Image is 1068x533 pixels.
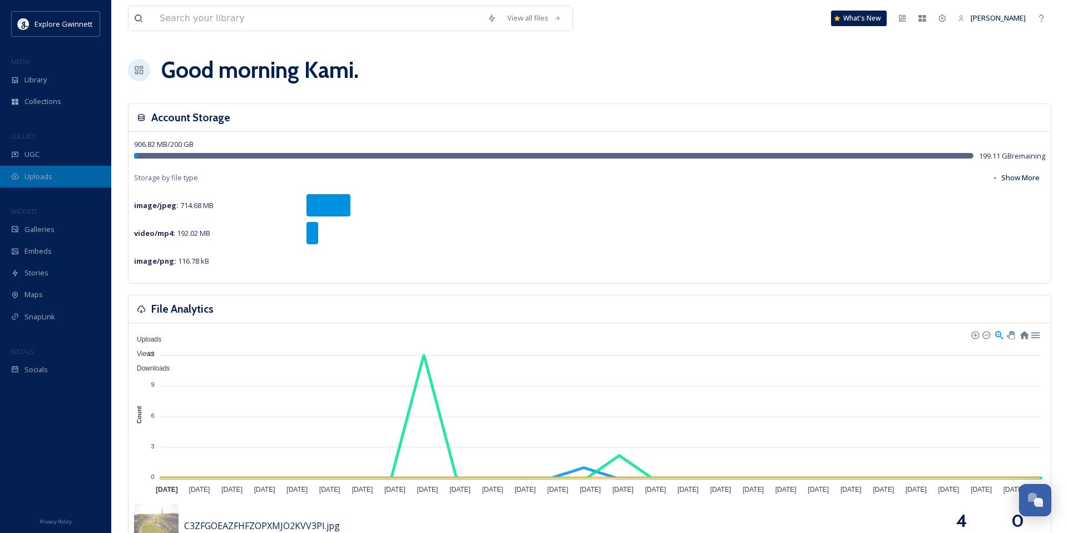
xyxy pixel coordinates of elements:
[873,486,894,493] tspan: [DATE]
[134,200,214,210] span: 714.68 MB
[151,381,155,388] tspan: 9
[254,486,275,493] tspan: [DATE]
[24,75,47,85] span: Library
[982,330,990,338] div: Zoom Out
[1003,486,1025,493] tspan: [DATE]
[547,486,568,493] tspan: [DATE]
[645,486,666,493] tspan: [DATE]
[952,7,1031,29] a: [PERSON_NAME]
[189,486,210,493] tspan: [DATE]
[151,110,230,126] h3: Account Storage
[134,228,175,238] strong: video/mp4 :
[971,486,992,493] tspan: [DATE]
[1019,484,1051,516] button: Open Chat
[134,172,198,183] span: Storage by file type
[134,228,210,238] span: 192.02 MB
[151,301,214,317] h3: File Analytics
[482,486,503,493] tspan: [DATE]
[11,347,33,356] span: SOCIALS
[24,149,39,160] span: UGC
[134,200,179,210] strong: image/jpeg :
[39,518,72,525] span: Privacy Policy
[11,57,31,66] span: MEDIA
[221,486,243,493] tspan: [DATE]
[971,13,1026,23] span: [PERSON_NAME]
[151,443,155,450] tspan: 3
[1007,331,1013,338] div: Panning
[808,486,829,493] tspan: [DATE]
[840,486,862,493] tspan: [DATE]
[986,167,1045,189] button: Show More
[136,406,142,423] text: Count
[580,486,601,493] tspan: [DATE]
[24,246,52,256] span: Embeds
[384,486,406,493] tspan: [DATE]
[417,486,438,493] tspan: [DATE]
[39,514,72,527] a: Privacy Policy
[1019,329,1029,339] div: Reset Zoom
[11,207,37,215] span: WIDGETS
[831,11,887,26] a: What's New
[11,132,35,140] span: COLLECT
[979,151,1045,161] span: 199.11 GB remaining
[286,486,308,493] tspan: [DATE]
[134,256,209,266] span: 116.78 kB
[24,289,43,300] span: Maps
[184,520,340,532] span: C3ZFGOEAZFHFZOPXMJO2KVV3PI.jpg
[1030,329,1040,339] div: Menu
[678,486,699,493] tspan: [DATE]
[24,171,52,182] span: Uploads
[24,96,61,107] span: Collections
[775,486,797,493] tspan: [DATE]
[134,139,194,149] span: 906.82 MB / 200 GB
[161,53,359,87] h1: Good morning Kami .
[938,486,960,493] tspan: [DATE]
[24,268,48,278] span: Stories
[710,486,731,493] tspan: [DATE]
[24,224,55,235] span: Galleries
[24,364,48,375] span: Socials
[134,256,176,266] strong: image/png :
[352,486,373,493] tspan: [DATE]
[449,486,471,493] tspan: [DATE]
[128,364,170,372] span: Downloads
[34,19,92,29] span: Explore Gwinnett
[971,330,978,338] div: Zoom In
[154,6,482,31] input: Search your library
[156,486,178,493] tspan: [DATE]
[994,329,1003,339] div: Selection Zoom
[18,18,29,29] img: download.jpeg
[319,486,340,493] tspan: [DATE]
[515,486,536,493] tspan: [DATE]
[128,335,161,343] span: Uploads
[151,412,155,418] tspan: 6
[743,486,764,493] tspan: [DATE]
[502,7,567,29] a: View all files
[906,486,927,493] tspan: [DATE]
[128,350,155,358] span: Views
[612,486,634,493] tspan: [DATE]
[147,351,154,357] tspan: 12
[151,473,155,480] tspan: 0
[24,312,55,322] span: SnapLink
